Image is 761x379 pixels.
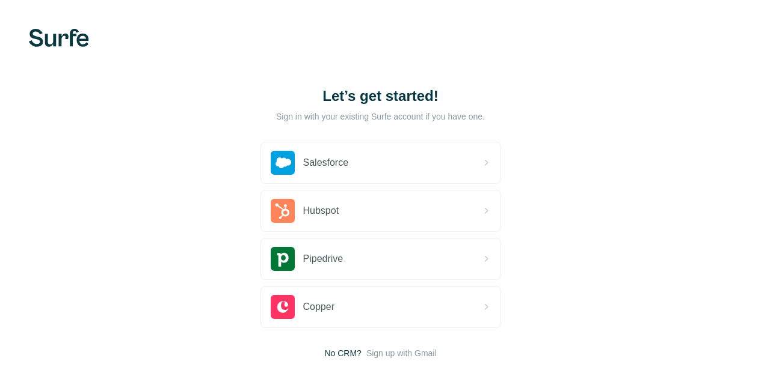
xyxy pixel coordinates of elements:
img: hubspot's logo [271,199,295,223]
span: Salesforce [303,156,349,170]
span: Pipedrive [303,252,344,266]
span: Copper [303,300,334,314]
span: No CRM? [324,347,361,359]
img: copper's logo [271,295,295,319]
img: Surfe's logo [29,29,89,47]
img: pipedrive's logo [271,247,295,271]
h1: Let’s get started! [260,86,501,106]
button: Sign up with Gmail [366,347,437,359]
span: Hubspot [303,204,339,218]
img: salesforce's logo [271,151,295,175]
p: Sign in with your existing Surfe account if you have one. [276,111,485,123]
